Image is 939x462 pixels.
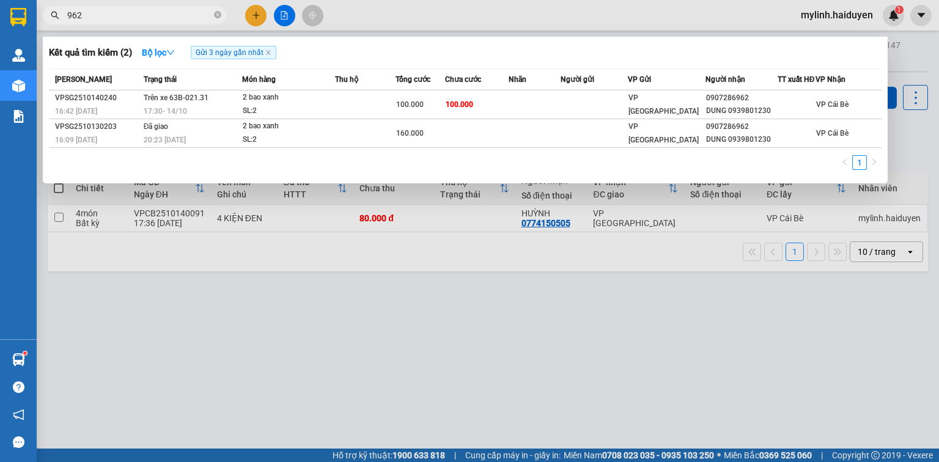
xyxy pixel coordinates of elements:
div: DUNG 0939801230 [706,105,777,117]
li: Next Page [867,155,882,170]
span: question-circle [13,381,24,393]
span: 20:23 [DATE] [144,136,186,144]
span: Món hàng [242,75,276,84]
span: Người nhận [705,75,745,84]
span: Đã giao [144,122,169,131]
span: VP Cái Bè [816,129,849,137]
span: close-circle [214,11,221,18]
span: Tổng cước [396,75,430,84]
span: Chưa cước [445,75,481,84]
div: SL: 2 [243,105,334,118]
div: VPSG2510130203 [55,120,140,133]
span: close [265,50,271,56]
span: close-circle [214,10,221,21]
span: Nhãn [509,75,526,84]
span: 100.000 [396,100,424,109]
div: SL: 2 [243,133,334,147]
span: right [871,158,878,166]
span: 17:30 - 14/10 [144,107,187,116]
input: Tìm tên, số ĐT hoặc mã đơn [67,9,212,22]
div: VPSG2510140240 [55,92,140,105]
span: 100.000 [446,100,473,109]
div: 2 bao xanh [243,91,334,105]
span: VP Cái Bè [816,100,849,109]
li: 1 [852,155,867,170]
div: 2 bao xanh [243,120,334,133]
div: 0907286962 [706,120,777,133]
span: 160.000 [396,129,424,137]
span: search [51,11,59,20]
strong: Bộ lọc [142,48,175,57]
span: Thu hộ [335,75,358,84]
button: right [867,155,882,170]
span: 16:42 [DATE] [55,107,97,116]
img: warehouse-icon [12,49,25,62]
span: Trên xe 63B-021.31 [144,94,208,102]
img: logo-vxr [10,8,26,26]
span: VP [GEOGRAPHIC_DATA] [628,122,699,144]
span: Trạng thái [144,75,177,84]
span: Gửi 3 ngày gần nhất [191,46,276,59]
span: notification [13,409,24,420]
span: down [166,48,175,57]
span: TT xuất HĐ [778,75,815,84]
span: [PERSON_NAME] [55,75,112,84]
img: warehouse-icon [12,79,25,92]
span: Người gửi [561,75,594,84]
button: left [838,155,852,170]
div: 0907286962 [706,92,777,105]
span: VP [GEOGRAPHIC_DATA] [628,94,699,116]
span: message [13,436,24,448]
li: Previous Page [838,155,852,170]
span: 16:09 [DATE] [55,136,97,144]
sup: 1 [23,351,27,355]
span: left [841,158,849,166]
span: VP Gửi [628,75,651,84]
button: Bộ lọcdown [132,43,185,62]
span: VP Nhận [816,75,845,84]
img: solution-icon [12,110,25,123]
img: warehouse-icon [12,353,25,366]
h3: Kết quả tìm kiếm ( 2 ) [49,46,132,59]
div: DUNG 0939801230 [706,133,777,146]
a: 1 [853,156,866,169]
